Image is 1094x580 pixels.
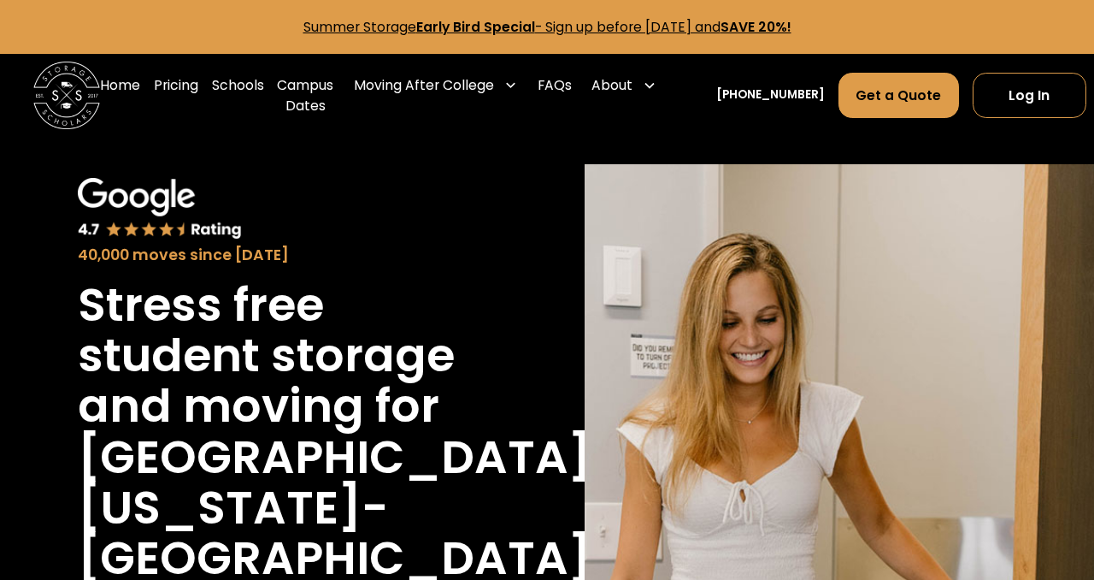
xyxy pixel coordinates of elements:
a: Get a Quote [838,73,959,118]
div: Moving After College [354,75,494,96]
a: Summer StorageEarly Bird Special- Sign up before [DATE] andSAVE 20%! [303,18,791,36]
a: home [33,62,100,128]
a: Schools [212,62,264,128]
a: Log In [973,73,1086,118]
div: About [591,75,632,96]
a: Campus Dates [277,62,333,128]
img: Storage Scholars main logo [33,62,100,128]
div: About [585,62,662,109]
a: Pricing [154,62,198,128]
a: FAQs [538,62,572,128]
strong: SAVE 20%! [721,18,791,36]
div: 40,000 moves since [DATE] [78,244,479,266]
div: Moving After College [347,62,524,109]
a: [PHONE_NUMBER] [716,86,825,104]
strong: Early Bird Special [416,18,535,36]
a: Home [100,62,140,128]
h1: Stress free student storage and moving for [78,280,479,432]
img: Google 4.7 star rating [78,178,242,240]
